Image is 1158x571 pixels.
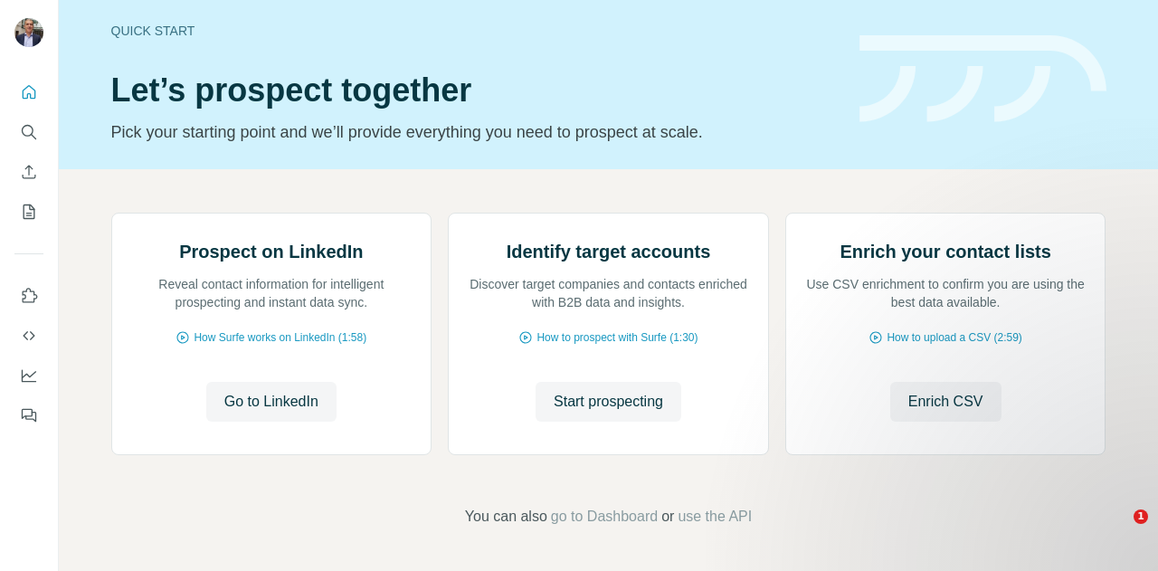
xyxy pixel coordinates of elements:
span: Go to LinkedIn [224,391,318,413]
p: Pick your starting point and we’ll provide everything you need to prospect at scale. [111,119,838,145]
div: Quick start [111,22,838,40]
img: banner [859,35,1106,123]
button: Dashboard [14,359,43,392]
h2: Prospect on LinkedIn [179,239,363,264]
span: Start prospecting [554,391,663,413]
button: Enrich CSV [14,156,43,188]
img: Avatar [14,18,43,47]
button: Start prospecting [536,382,681,422]
span: You can also [465,506,547,528]
iframe: Intercom live chat [1096,509,1140,553]
button: go to Dashboard [551,506,658,528]
span: or [661,506,674,528]
h1: Let’s prospect together [111,72,838,109]
button: Feedback [14,399,43,432]
p: Discover target companies and contacts enriched with B2B data and insights. [467,275,750,311]
button: Search [14,116,43,148]
h2: Enrich your contact lists [840,239,1050,264]
button: Go to LinkedIn [206,382,337,422]
button: Use Surfe API [14,319,43,352]
h2: Identify target accounts [507,239,711,264]
button: Quick start [14,76,43,109]
button: Use Surfe on LinkedIn [14,280,43,312]
iframe: Intercom notifications message [796,244,1158,522]
p: Reveal contact information for intelligent prospecting and instant data sync. [130,275,413,311]
span: 1 [1134,509,1148,524]
span: How to prospect with Surfe (1:30) [536,329,698,346]
span: How Surfe works on LinkedIn (1:58) [194,329,366,346]
button: My lists [14,195,43,228]
button: use the API [678,506,752,528]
